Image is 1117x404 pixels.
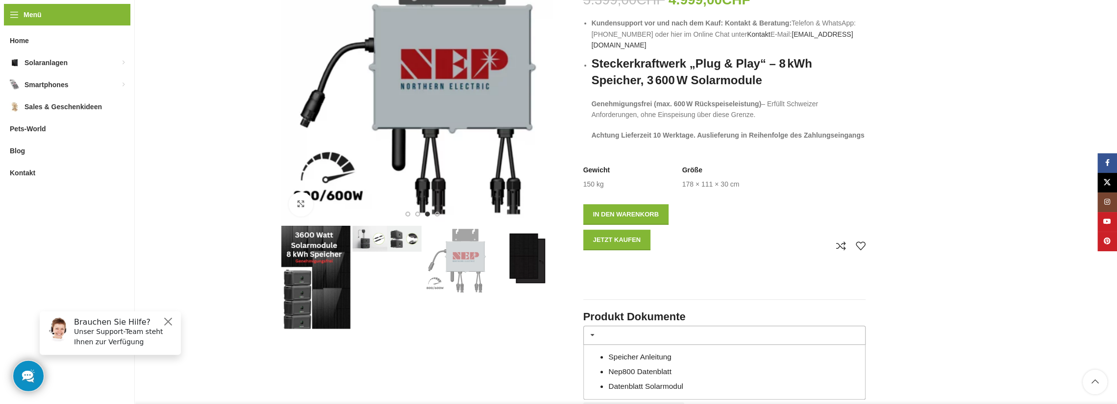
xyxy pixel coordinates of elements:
[608,367,671,376] a: Nep800 Datenblatt
[10,120,46,138] span: Pets-World
[583,166,610,175] span: Gewicht
[1097,232,1117,251] a: Pinterest Social Link
[130,12,142,24] button: Close
[14,14,38,38] img: Customer service
[435,212,440,216] li: Go to slide 4
[10,32,29,49] span: Home
[422,226,494,295] div: 3 / 4
[42,14,143,23] h6: Brauchen Sie Hilfe?
[583,230,651,250] button: Jetzt kaufen
[415,212,420,216] li: Go to slide 2
[682,166,702,175] span: Größe
[583,204,669,225] button: In den Warenkorb
[494,226,565,295] div: 4 / 4
[583,309,866,325] h3: Produkt Dokumente
[1097,212,1117,232] a: YouTube Social Link
[10,80,20,90] img: Smartphones
[608,353,671,361] a: Speicher Anleitung
[10,102,20,112] img: Sales & Geschenkideen
[592,131,865,139] strong: Achtung Lieferzeit 10 Werktage. Auslieferung in Reihenfolge des Zahlungseingangs
[592,30,853,49] a: [EMAIL_ADDRESS][DOMAIN_NAME]
[747,30,770,38] a: Kontakt
[423,226,493,295] img: Steckerkraftwerk mit 8 KW Speicher und 8 Solarmodulen mit 3600 Watt – Bild 3
[1097,173,1117,192] a: X Social Link
[42,23,143,44] p: Unser Support-Team steht Ihnen zur Verfügung
[592,100,762,108] strong: Genehmigungsfrei (max. 600 W Rückspeiseleistung)
[592,98,866,120] p: – Erfüllt Schweizer Anforderungen, ohne Einspeisung über diese Grenze.
[25,98,102,116] span: Sales & Geschenkideen
[608,382,683,390] a: Datenblatt Solarmodul
[10,142,25,160] span: Blog
[495,226,564,295] img: Steckerkraftwerk mit 8 KW Speicher und 8 Solarmodulen mit 3600 Watt – Bild 4
[1083,370,1107,394] a: Scroll to top button
[25,76,68,94] span: Smartphones
[583,166,866,190] table: Produktdetails
[352,226,422,252] img: Steckerkraftwerk mit 8 KW Speicher und 8 Solarmodulen mit 3600 Watt – Bild 2
[583,180,604,190] td: 150 kg
[405,212,410,216] li: Go to slide 1
[10,164,35,182] span: Kontakt
[682,180,740,190] td: 178 × 111 × 30 cm
[10,58,20,68] img: Solaranlagen
[592,19,723,27] strong: Kundensupport vor und nach dem Kauf:
[425,212,430,216] li: Go to slide 3
[725,19,792,27] strong: Kontakt & Beratung:
[581,255,721,282] iframe: Sicherer Rahmen für schnelle Bezahlvorgänge
[280,226,351,329] div: 1 / 4
[25,54,68,71] span: Solaranlagen
[1097,153,1117,173] a: Facebook Social Link
[24,9,42,20] span: Menü
[1097,192,1117,212] a: Instagram Social Link
[281,226,350,329] img: 3600 Watt Genehmigungsfrei
[592,55,866,88] h2: Steckerkraftwerk „Plug & Play“ – 8 kWh Speicher, 3 600 W Solarmodule
[592,18,866,50] li: Telefon & WhatsApp: [PHONE_NUMBER] oder hier im Online Chat unter E-Mail:
[351,226,422,252] div: 2 / 4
